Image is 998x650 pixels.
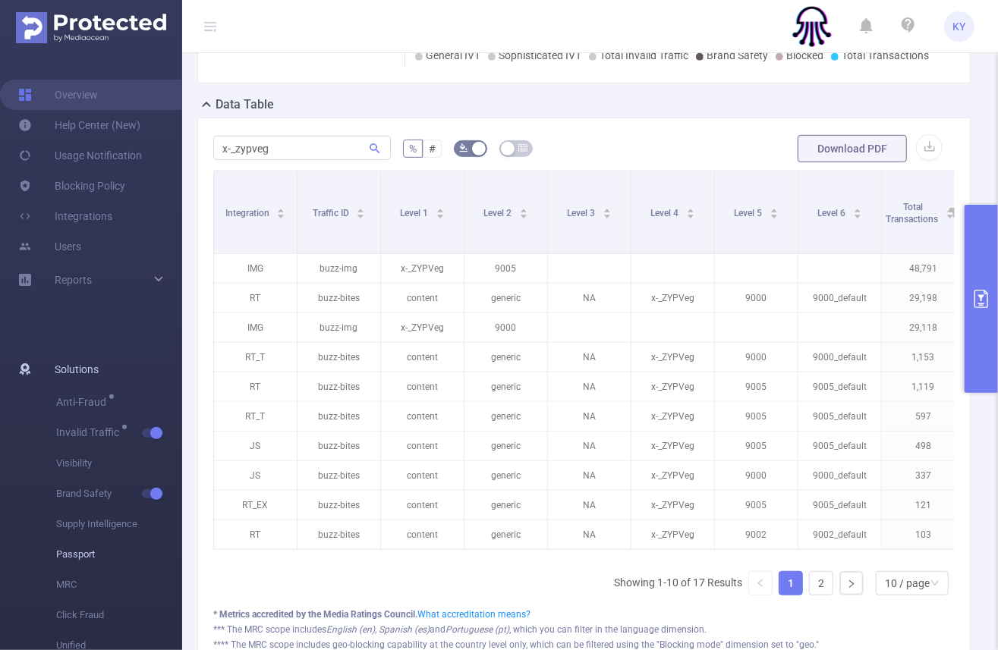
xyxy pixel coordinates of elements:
span: Blocked [786,49,823,61]
p: x-_ZYPVeg [631,402,714,431]
p: IMG [214,254,297,283]
i: icon: caret-up [853,206,861,211]
li: Showing 1-10 of 17 Results [614,571,742,595]
span: Brand Safety [707,49,768,61]
li: Next Page [839,571,864,595]
i: icon: bg-colors [459,143,468,152]
p: content [381,461,464,490]
p: 9000 [715,461,798,490]
p: buzz-bites [298,461,380,490]
p: 103 [882,520,965,549]
div: Sort [519,206,528,215]
p: 9005 [464,254,547,283]
div: Sort [356,206,365,215]
span: Supply Intelligence [56,509,182,539]
p: generic [464,520,547,549]
p: IMG [214,313,297,342]
p: NA [548,520,631,549]
p: buzz-img [298,313,380,342]
p: NA [548,491,631,520]
p: 121 [882,491,965,520]
p: 9002 [715,520,798,549]
p: 9005 [715,372,798,401]
p: generic [464,432,547,460]
a: Integrations [18,201,112,231]
p: generic [464,402,547,431]
p: 29,118 [882,313,965,342]
i: icon: caret-up [770,206,778,211]
div: Sort [853,206,862,215]
a: Users [18,231,81,262]
span: Level 3 [567,208,597,218]
p: 9000 [464,313,547,342]
a: 2 [810,572,833,595]
p: 597 [882,402,965,431]
a: Help Center (New) [18,110,140,140]
span: # [429,143,436,155]
i: icon: table [518,143,527,152]
p: 29,198 [882,284,965,312]
button: Download PDF [798,135,907,162]
i: icon: caret-down [519,212,527,217]
p: x-_ZYPVeg [631,432,714,460]
p: generic [464,372,547,401]
p: generic [464,461,547,490]
p: 48,791 [882,254,965,283]
p: 9002_default [798,520,881,549]
p: 9000_default [798,343,881,372]
i: icon: caret-down [853,212,861,217]
span: Anti-Fraud [56,397,112,407]
i: Portuguese (pt) [445,624,509,635]
span: Level 2 [483,208,514,218]
div: Sort [276,206,285,215]
a: Blocking Policy [18,171,125,201]
p: generic [464,284,547,312]
p: 9000 [715,284,798,312]
i: icon: caret-up [277,206,285,211]
p: generic [464,343,547,372]
p: NA [548,461,631,490]
i: English (en), Spanish (es) [326,624,430,635]
i: icon: caret-down [277,212,285,217]
span: Total Transactions [886,202,940,225]
p: x-_ZYPVeg [631,461,714,490]
p: 1,153 [882,343,965,372]
p: generic [464,491,547,520]
div: Sort [603,206,612,215]
span: Level 6 [817,208,848,218]
p: buzz-bites [298,520,380,549]
span: Level 5 [734,208,764,218]
p: 9000_default [798,461,881,490]
p: 9000 [715,343,798,372]
a: What accreditation means? [417,609,530,620]
p: 9000_default [798,284,881,312]
span: Total Invalid Traffic [600,49,688,61]
span: Total Transactions [842,49,929,61]
p: 337 [882,461,965,490]
p: RT [214,372,297,401]
div: 10 / page [885,572,930,595]
span: Level 4 [650,208,681,218]
p: x-_ZYPVeg [631,343,714,372]
p: buzz-img [298,254,380,283]
span: Visibility [56,448,182,479]
p: content [381,402,464,431]
p: RT [214,520,297,549]
div: Sort [436,206,445,215]
a: Overview [18,80,98,110]
span: Invalid Traffic [56,427,124,438]
p: x-_ZYPVeg [631,284,714,312]
i: Filter menu [943,171,965,253]
i: icon: caret-up [686,206,694,211]
i: icon: right [847,579,856,589]
p: 9005_default [798,402,881,431]
p: 1,119 [882,372,965,401]
p: content [381,520,464,549]
span: Click Fraud [56,600,182,630]
i: icon: caret-down [603,212,611,217]
p: x-_ZYPVeg [631,520,714,549]
div: *** The MRC scope includes and , which you can filter in the language dimension. [213,623,955,636]
div: Sort [686,206,695,215]
p: x-_ZYPVeg [381,254,464,283]
span: Traffic ID [313,208,351,218]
